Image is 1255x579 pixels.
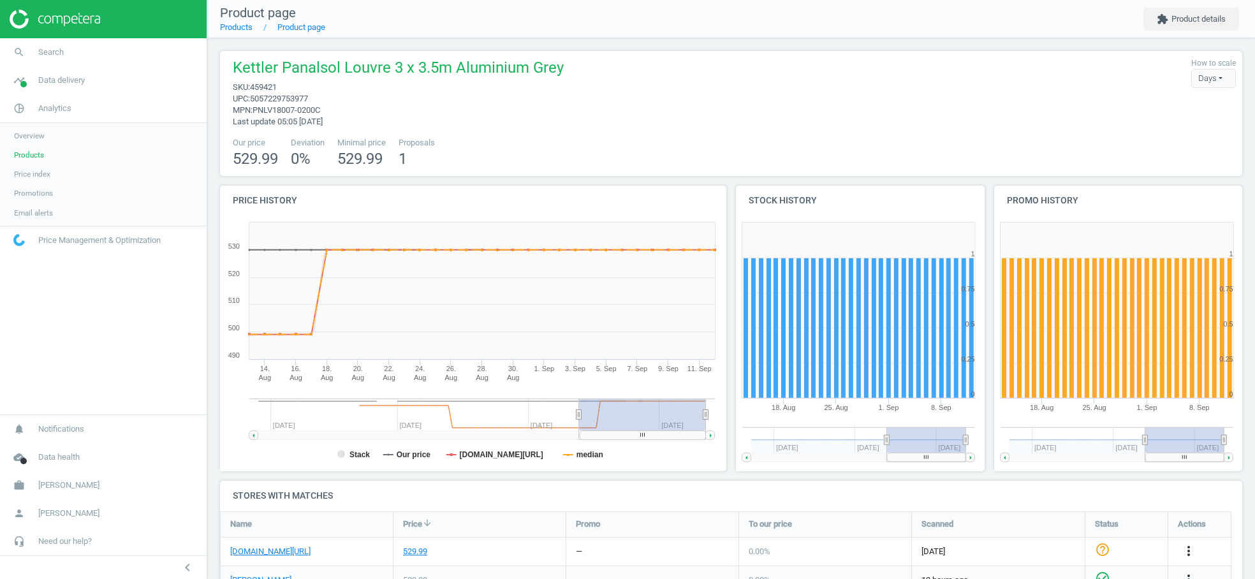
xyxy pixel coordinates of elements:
text: 0.75 [1219,285,1233,293]
tspan: 1. Sep [879,404,899,411]
i: help_outline [1095,542,1110,557]
span: Product page [220,5,296,20]
tspan: Aug [383,374,395,381]
tspan: 20. [353,365,363,372]
h4: Promo history [994,186,1243,216]
span: Promotions [14,188,53,198]
span: 0 % [291,150,311,168]
span: Deviation [291,137,325,149]
img: wGWNvw8QSZomAAAAABJRU5ErkJggg== [13,234,25,246]
span: Promo [576,518,600,530]
i: person [7,501,31,525]
span: Data health [38,451,80,463]
tspan: Aug [476,374,488,381]
i: timeline [7,68,31,92]
tspan: 1. Sep [1136,404,1157,411]
span: 5057229753977 [250,94,308,103]
span: Products [14,150,44,160]
text: 510 [228,297,240,304]
tspan: 11. Sep [687,365,712,372]
text: 500 [228,324,240,332]
span: Need our help? [38,536,92,547]
span: Scanned [921,518,953,530]
div: 529.99 [403,546,427,557]
span: Price index [14,169,50,179]
i: work [7,473,31,497]
i: cloud_done [7,445,31,469]
span: Actions [1178,518,1206,530]
tspan: 14. [260,365,270,372]
span: Email alerts [14,208,53,218]
tspan: 8. Sep [1189,404,1210,411]
text: 490 [228,351,240,359]
span: Proposals [399,137,435,149]
i: pie_chart_outlined [7,96,31,121]
div: — [576,546,582,557]
tspan: 30. [508,365,518,372]
span: PNLV18007-0200C [253,105,320,115]
i: more_vert [1181,543,1196,559]
span: [PERSON_NAME] [38,508,99,519]
span: Overview [14,131,45,141]
span: upc : [233,94,250,103]
text: 1 [971,250,975,258]
tspan: 8. Sep [931,404,951,411]
label: How to scale [1191,58,1236,69]
text: 0.75 [962,285,975,293]
i: extension [1157,13,1168,25]
span: Price Management & Optimization [38,235,161,246]
button: chevron_left [172,559,203,576]
tspan: 5. Sep [596,365,617,372]
span: Status [1095,518,1119,530]
tspan: Aug [507,374,520,381]
tspan: 3. Sep [565,365,585,372]
i: arrow_downward [422,518,432,528]
tspan: 25. Aug [825,404,848,411]
tspan: Aug [352,374,365,381]
span: Data delivery [38,75,85,86]
span: 0.00 % [749,546,770,556]
tspan: 16. [291,365,300,372]
span: [DATE] [921,546,1075,557]
span: Notifications [38,423,84,435]
button: more_vert [1181,543,1196,560]
span: 459421 [250,82,277,92]
tspan: median [576,450,603,459]
a: Products [220,22,253,32]
span: Kettler Panalsol Louvre 3 x 3.5m Aluminium Grey [233,57,564,82]
span: mpn : [233,105,253,115]
i: search [7,40,31,64]
span: Name [230,518,252,530]
span: To our price [749,518,792,530]
span: Search [38,47,64,58]
text: 0.5 [1223,320,1233,328]
span: Last update 05:05 [DATE] [233,117,323,126]
tspan: Aug [445,374,458,381]
tspan: 18. Aug [1030,404,1053,411]
text: 520 [228,270,240,277]
i: headset_mic [7,529,31,553]
span: 529.99 [337,150,383,168]
tspan: Stack [349,450,370,459]
span: Price [403,518,422,530]
div: Days [1191,69,1236,88]
span: [PERSON_NAME] [38,480,99,491]
tspan: 7. Sep [627,365,647,372]
tspan: 18. [322,365,332,372]
img: ajHJNr6hYgQAAAAASUVORK5CYII= [10,10,100,29]
tspan: Aug [259,374,272,381]
tspan: 1. Sep [534,365,554,372]
h4: Price history [220,186,726,216]
tspan: Aug [414,374,427,381]
span: sku : [233,82,250,92]
tspan: 28. [477,365,487,372]
tspan: 26. [446,365,456,372]
tspan: 18. Aug [772,404,795,411]
span: Our price [233,137,278,149]
tspan: 22. [384,365,393,372]
tspan: 25. Aug [1082,404,1106,411]
text: 530 [228,242,240,250]
text: 0.25 [1219,355,1233,363]
span: Analytics [38,103,71,114]
h4: Stock history [736,186,985,216]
